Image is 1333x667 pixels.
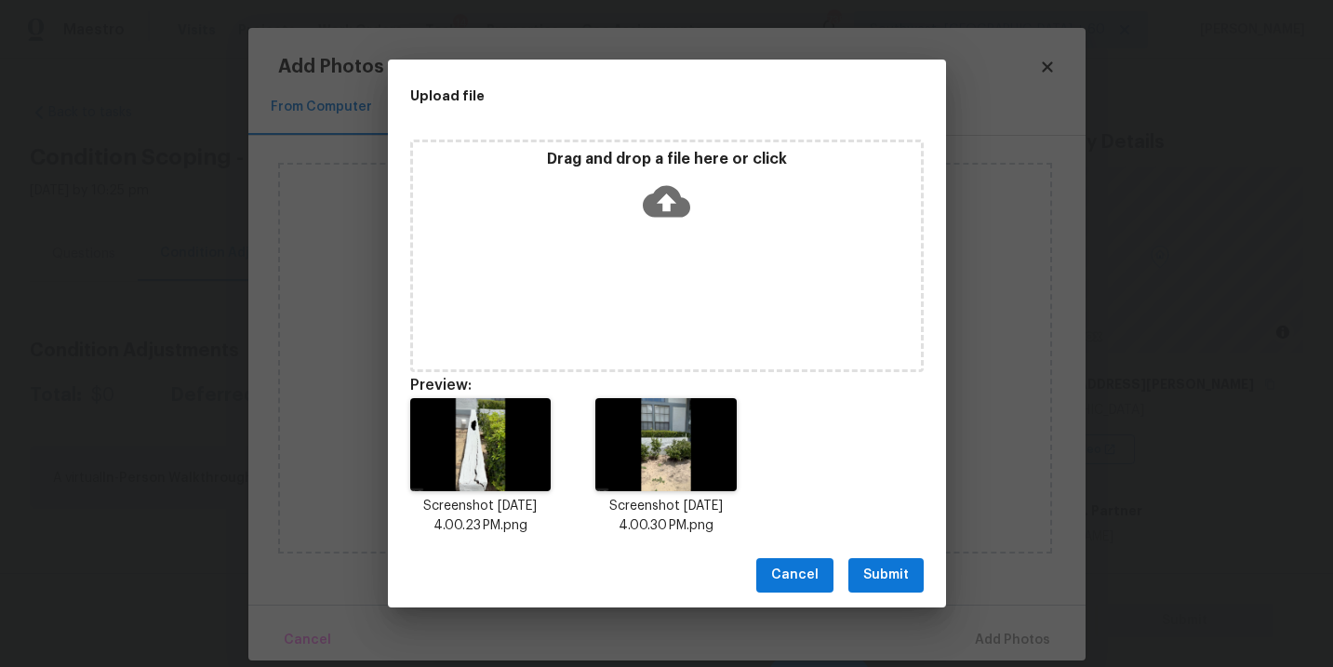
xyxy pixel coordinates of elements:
[863,564,909,587] span: Submit
[413,150,921,169] p: Drag and drop a file here or click
[410,497,552,536] p: Screenshot [DATE] 4.00.23 PM.png
[756,558,833,593] button: Cancel
[771,564,819,587] span: Cancel
[595,398,737,491] img: ekAkDyh2GAAAAABJRU5ErkJggg==
[595,497,737,536] p: Screenshot [DATE] 4.00.30 PM.png
[410,398,552,491] img: EGa69cmQPO5WDyyLQToAnt5WxBYEFgQWBBYEFgQWBBYEFgQWBBYEFgQ+LFD4P8DjqgqicF3DwIAAAAASUVORK5CYII=
[848,558,924,593] button: Submit
[410,86,840,106] h2: Upload file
